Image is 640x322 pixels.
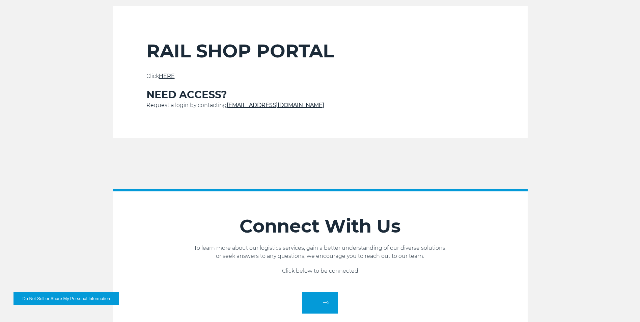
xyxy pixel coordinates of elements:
[113,244,528,260] p: To learn more about our logistics services, gain a better understanding of our diverse solutions,...
[13,292,119,305] button: Do Not Sell or Share My Personal Information
[302,292,338,314] a: arrow arrow
[227,102,324,108] a: [EMAIL_ADDRESS][DOMAIN_NAME]
[146,40,494,62] h2: RAIL SHOP PORTAL
[159,73,175,79] a: HERE
[146,88,494,101] h3: NEED ACCESS?
[606,290,640,322] iframe: Chat Widget
[146,101,494,109] p: Request a login by contacting
[113,215,528,237] h2: Connect With Us
[113,267,528,275] p: Click below to be connected
[146,72,494,80] p: Click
